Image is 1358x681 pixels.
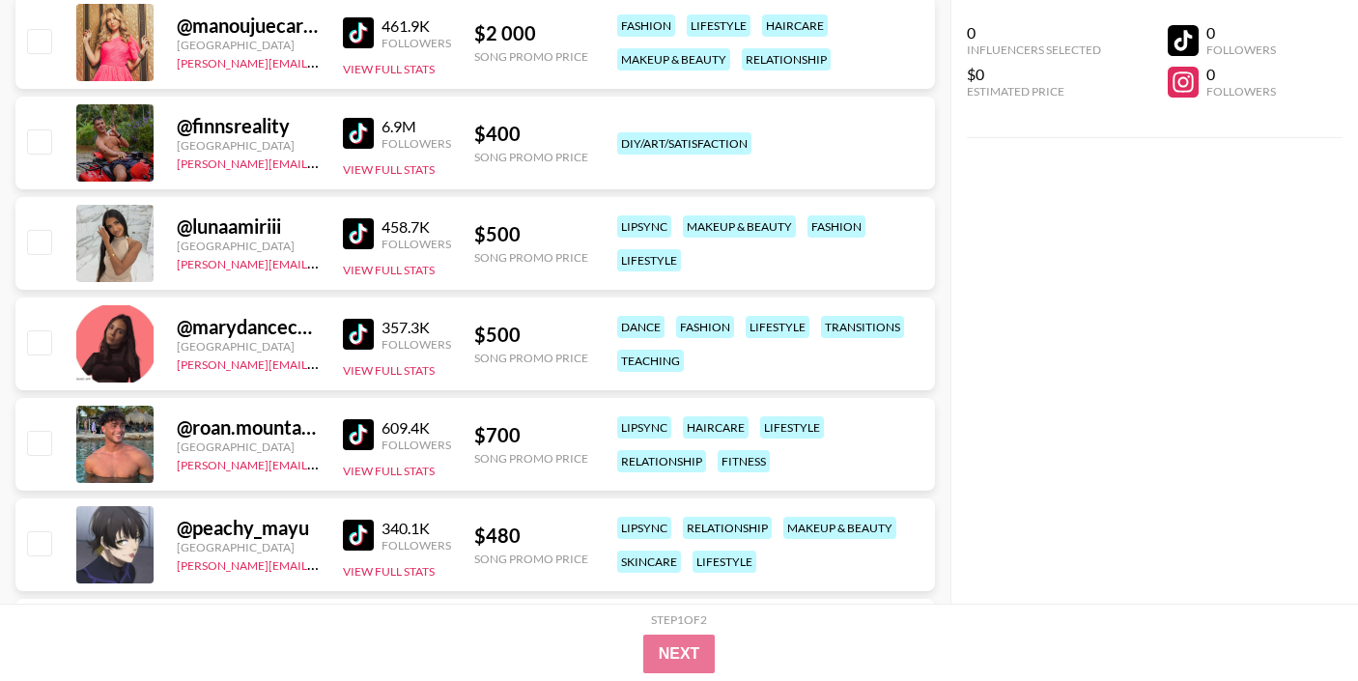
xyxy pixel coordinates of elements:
[1261,584,1335,658] iframe: Drift Widget Chat Controller
[1206,65,1276,84] div: 0
[343,464,435,478] button: View Full Stats
[474,524,588,548] div: $ 480
[177,138,320,153] div: [GEOGRAPHIC_DATA]
[617,450,706,472] div: relationship
[760,416,824,439] div: lifestyle
[683,215,796,238] div: makeup & beauty
[474,250,588,265] div: Song Promo Price
[1206,23,1276,43] div: 0
[474,49,588,64] div: Song Promo Price
[687,14,750,37] div: lifestyle
[617,132,751,155] div: diy/art/satisfaction
[617,416,671,439] div: lipsync
[821,316,904,338] div: transitions
[177,315,320,339] div: @ marydancecorner
[718,450,770,472] div: fitness
[343,564,435,579] button: View Full Stats
[693,551,756,573] div: lifestyle
[1206,43,1276,57] div: Followers
[382,318,451,337] div: 357.3K
[177,440,320,454] div: [GEOGRAPHIC_DATA]
[651,612,707,627] div: Step 1 of 2
[177,14,320,38] div: @ manoujuecardoso
[382,136,451,151] div: Followers
[683,517,772,539] div: relationship
[643,635,716,673] button: Next
[177,554,463,573] a: [PERSON_NAME][EMAIL_ADDRESS][DOMAIN_NAME]
[967,23,1101,43] div: 0
[343,263,435,277] button: View Full Stats
[343,520,374,551] img: TikTok
[474,122,588,146] div: $ 400
[382,519,451,538] div: 340.1K
[177,38,320,52] div: [GEOGRAPHIC_DATA]
[177,339,320,354] div: [GEOGRAPHIC_DATA]
[177,454,463,472] a: [PERSON_NAME][EMAIL_ADDRESS][DOMAIN_NAME]
[343,218,374,249] img: TikTok
[617,215,671,238] div: lipsync
[343,162,435,177] button: View Full Stats
[474,351,588,365] div: Song Promo Price
[762,14,828,37] div: haircare
[177,415,320,440] div: @ roan.mountains
[617,551,681,573] div: skincare
[474,423,588,447] div: $ 700
[967,65,1101,84] div: $0
[343,118,374,149] img: TikTok
[382,337,451,352] div: Followers
[807,215,865,238] div: fashion
[742,48,831,71] div: relationship
[474,451,588,466] div: Song Promo Price
[382,538,451,553] div: Followers
[474,323,588,347] div: $ 500
[382,438,451,452] div: Followers
[474,21,588,45] div: $ 2 000
[617,316,665,338] div: dance
[343,419,374,450] img: TikTok
[474,222,588,246] div: $ 500
[382,16,451,36] div: 461.9K
[343,319,374,350] img: TikTok
[676,316,734,338] div: fashion
[382,217,451,237] div: 458.7K
[1206,84,1276,99] div: Followers
[617,350,684,372] div: teaching
[967,43,1101,57] div: Influencers Selected
[382,237,451,251] div: Followers
[177,214,320,239] div: @ lunaamiriii
[617,249,681,271] div: lifestyle
[343,17,374,48] img: TikTok
[343,363,435,378] button: View Full Stats
[382,117,451,136] div: 6.9M
[177,114,320,138] div: @ finnsreality
[177,516,320,540] div: @ peachy_mayu
[343,62,435,76] button: View Full Stats
[474,552,588,566] div: Song Promo Price
[177,239,320,253] div: [GEOGRAPHIC_DATA]
[617,48,730,71] div: makeup & beauty
[746,316,809,338] div: lifestyle
[177,354,463,372] a: [PERSON_NAME][EMAIL_ADDRESS][DOMAIN_NAME]
[683,416,749,439] div: haircare
[177,253,463,271] a: [PERSON_NAME][EMAIL_ADDRESS][DOMAIN_NAME]
[617,517,671,539] div: lipsync
[177,153,463,171] a: [PERSON_NAME][EMAIL_ADDRESS][DOMAIN_NAME]
[382,36,451,50] div: Followers
[177,540,320,554] div: [GEOGRAPHIC_DATA]
[474,150,588,164] div: Song Promo Price
[617,14,675,37] div: fashion
[783,517,896,539] div: makeup & beauty
[967,84,1101,99] div: Estimated Price
[177,52,463,71] a: [PERSON_NAME][EMAIL_ADDRESS][DOMAIN_NAME]
[382,418,451,438] div: 609.4K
